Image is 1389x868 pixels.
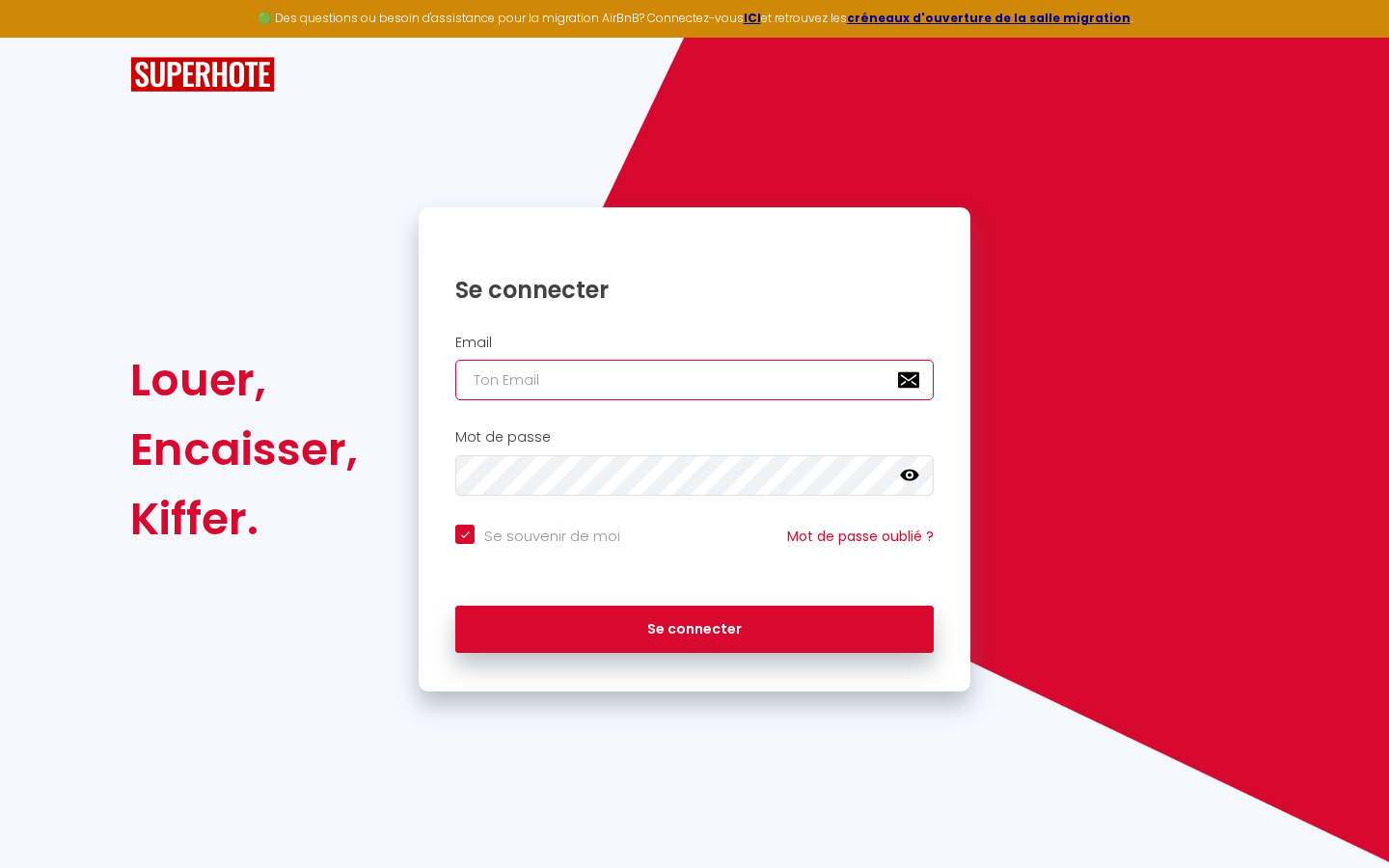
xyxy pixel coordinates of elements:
[15,8,73,66] button: Ouvrir le widget de chat LiveChat
[455,335,934,351] h2: Email
[455,429,934,446] h2: Mot de passe
[744,10,761,26] a: ICI
[130,57,275,93] img: SuperHote logo
[455,360,934,400] input: Ton Email
[130,415,358,484] div: Encaisser,
[130,484,358,554] div: Kiffer.
[847,10,1130,26] a: créneaux d'ouverture de la salle migration
[455,606,934,654] button: Se connecter
[130,345,358,415] div: Louer,
[455,275,934,305] h1: Se connecter
[787,527,934,546] a: Mot de passe oublié ?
